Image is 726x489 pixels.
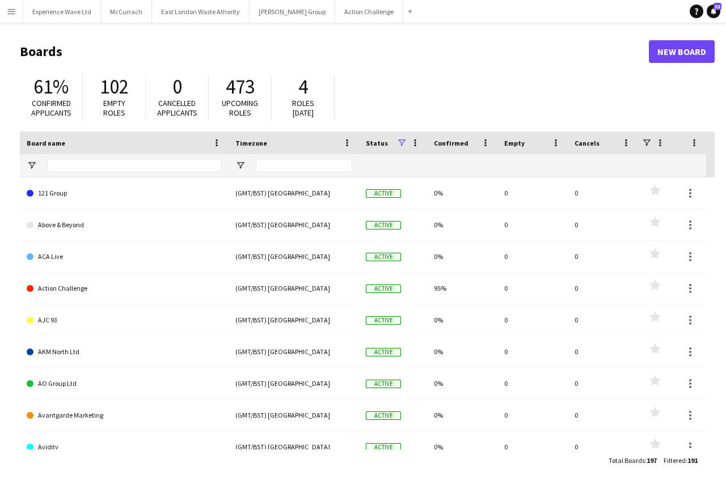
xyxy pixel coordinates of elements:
button: Experience Wave Ltd [23,1,101,23]
div: 0 [568,368,638,399]
div: 0 [497,336,568,367]
button: [PERSON_NAME] Group [250,1,335,23]
a: AJC 93 [27,304,222,336]
div: 0 [497,368,568,399]
span: 473 [226,74,255,99]
div: : [664,449,698,471]
button: McCurrach [101,1,152,23]
div: (GMT/BST) [GEOGRAPHIC_DATA] [229,209,359,240]
div: 0% [427,304,497,335]
button: Action Challenge [335,1,403,23]
a: AKM North Ltd [27,336,222,368]
a: Action Challenge [27,273,222,304]
input: Timezone Filter Input [256,159,352,172]
span: Total Boards [609,456,645,465]
span: 61% [33,74,69,99]
div: 0 [497,431,568,462]
span: Active [366,189,401,198]
div: 0 [497,241,568,272]
div: 0 [568,336,638,367]
div: 0 [497,304,568,335]
div: 0 [497,177,568,209]
div: 0 [568,431,638,462]
div: 0% [427,431,497,462]
div: (GMT/BST) [GEOGRAPHIC_DATA] [229,368,359,399]
span: Filtered [664,456,686,465]
span: Confirmed [434,139,468,147]
div: (GMT/BST) [GEOGRAPHIC_DATA] [229,399,359,431]
a: 33 [707,5,720,18]
div: 0 [497,209,568,240]
span: Active [366,348,401,356]
span: Status [366,139,388,147]
div: (GMT/BST) [GEOGRAPHIC_DATA] [229,241,359,272]
input: Board name Filter Input [47,159,222,172]
span: Active [366,316,401,325]
div: : [609,449,657,471]
div: 0 [568,177,638,209]
span: Active [366,380,401,388]
span: 33 [714,3,721,10]
span: Confirmed applicants [31,98,71,118]
span: Cancelled applicants [157,98,197,118]
button: Open Filter Menu [27,160,37,171]
span: Active [366,284,401,293]
a: AO Group Ltd [27,368,222,399]
button: Open Filter Menu [235,160,246,171]
div: 0% [427,336,497,367]
span: Empty [504,139,525,147]
div: (GMT/BST) [GEOGRAPHIC_DATA] [229,304,359,335]
a: Avantgarde Marketing [27,399,222,431]
span: 0 [172,74,182,99]
span: 197 [647,456,657,465]
div: 0% [427,209,497,240]
div: 0% [427,368,497,399]
a: New Board [649,40,715,63]
span: 102 [100,74,129,99]
a: 121 Group [27,177,222,209]
div: 0 [568,241,638,272]
div: 0 [568,209,638,240]
button: East London Waste Athority [152,1,250,23]
div: 0% [427,177,497,209]
span: Active [366,443,401,452]
div: 0 [497,399,568,431]
div: 0 [568,273,638,304]
div: 0 [568,304,638,335]
div: (GMT/BST) [GEOGRAPHIC_DATA] [229,431,359,462]
div: (GMT/BST) [GEOGRAPHIC_DATA] [229,177,359,209]
span: 4 [298,74,308,99]
a: ACA Live [27,241,222,273]
a: Above & Beyond [27,209,222,241]
div: (GMT/BST) [GEOGRAPHIC_DATA] [229,336,359,367]
span: 191 [687,456,698,465]
span: Active [366,411,401,420]
div: 0% [427,241,497,272]
div: 95% [427,273,497,304]
span: Timezone [235,139,267,147]
div: 0 [497,273,568,304]
a: Avidity [27,431,222,463]
span: Empty roles [103,98,125,118]
div: 0% [427,399,497,431]
span: Upcoming roles [222,98,258,118]
span: Active [366,253,401,261]
div: (GMT/BST) [GEOGRAPHIC_DATA] [229,273,359,304]
span: Roles [DATE] [292,98,314,118]
span: Cancels [575,139,600,147]
h1: Boards [20,43,649,60]
div: 0 [568,399,638,431]
span: Board name [27,139,65,147]
span: Active [366,221,401,229]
